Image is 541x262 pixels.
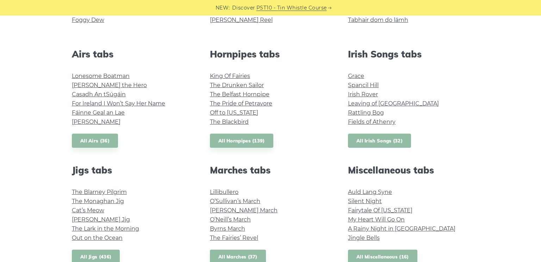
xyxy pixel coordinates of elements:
[72,234,123,241] a: Out on the Ocean
[210,17,273,23] a: [PERSON_NAME] Reel
[72,82,147,89] a: [PERSON_NAME] the Hero
[348,49,469,60] h2: Irish Songs tabs
[72,225,139,232] a: The Lark in the Morning
[348,189,392,195] a: Auld Lang Syne
[72,189,127,195] a: The Blarney Pilgrim
[348,17,408,23] a: Tabhair dom do lámh
[210,165,331,176] h2: Marches tabs
[72,118,120,125] a: [PERSON_NAME]
[348,109,384,116] a: Rattling Bog
[348,225,455,232] a: A Rainy Night in [GEOGRAPHIC_DATA]
[72,49,193,60] h2: Airs tabs
[72,17,104,23] a: Foggy Dew
[348,73,364,79] a: Grace
[210,134,273,148] a: All Hornpipes (139)
[348,234,380,241] a: Jingle Bells
[210,216,251,223] a: O’Neill’s March
[210,225,245,232] a: Byrns March
[348,118,396,125] a: Fields of Athenry
[72,207,104,214] a: Cat’s Meow
[216,4,230,12] span: NEW:
[348,207,412,214] a: Fairytale Of [US_STATE]
[210,234,258,241] a: The Fairies’ Revel
[348,165,469,176] h2: Miscellaneous tabs
[210,189,238,195] a: Lillibullero
[348,82,379,89] a: Spancil Hill
[72,165,193,176] h2: Jigs tabs
[210,207,278,214] a: [PERSON_NAME] March
[210,118,249,125] a: The Blackbird
[72,109,125,116] a: Fáinne Geal an Lae
[72,73,130,79] a: Lonesome Boatman
[210,91,269,98] a: The Belfast Hornpipe
[348,198,382,205] a: Silent Night
[72,100,165,107] a: For Ireland I Won’t Say Her Name
[348,100,439,107] a: Leaving of [GEOGRAPHIC_DATA]
[210,198,260,205] a: O’Sullivan’s March
[348,216,405,223] a: My Heart Will Go On
[210,73,250,79] a: King Of Fairies
[256,4,327,12] a: PST10 - Tin Whistle Course
[210,109,258,116] a: Off to [US_STATE]
[72,134,118,148] a: All Airs (36)
[232,4,255,12] span: Discover
[72,216,130,223] a: [PERSON_NAME] Jig
[72,91,126,98] a: Casadh An tSúgáin
[348,91,378,98] a: Irish Rover
[210,100,272,107] a: The Pride of Petravore
[210,49,331,60] h2: Hornpipes tabs
[348,134,411,148] a: All Irish Songs (32)
[210,82,264,89] a: The Drunken Sailor
[72,198,124,205] a: The Monaghan Jig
